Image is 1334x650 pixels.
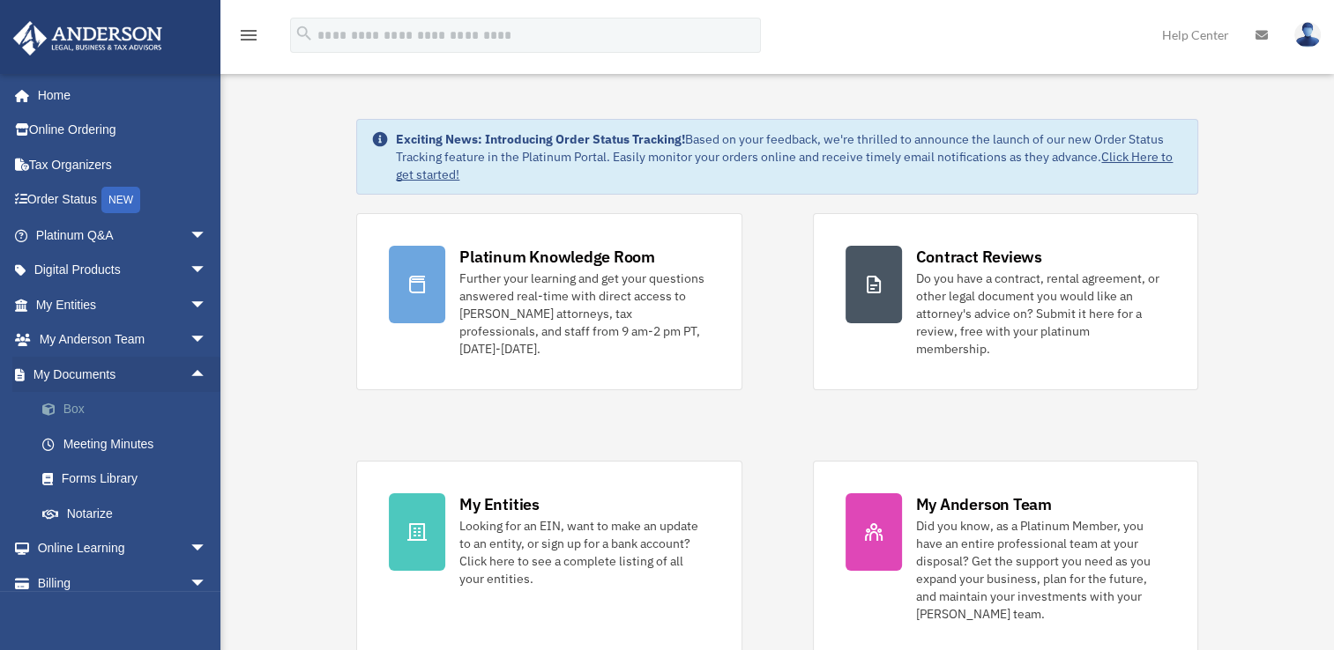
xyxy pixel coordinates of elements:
[12,78,225,113] a: Home
[12,357,234,392] a: My Documentsarrow_drop_up
[101,187,140,213] div: NEW
[190,287,225,323] span: arrow_drop_down
[12,565,234,601] a: Billingarrow_drop_down
[190,357,225,393] span: arrow_drop_up
[12,253,234,288] a: Digital Productsarrow_drop_down
[238,31,259,46] a: menu
[813,213,1198,390] a: Contract Reviews Do you have a contract, rental agreement, or other legal document you would like...
[459,493,539,515] div: My Entities
[190,322,225,358] span: arrow_drop_down
[1294,22,1321,48] img: User Pic
[459,517,709,587] div: Looking for an EIN, want to make an update to an entity, or sign up for a bank account? Click her...
[25,462,234,497] a: Forms Library
[12,147,234,182] a: Tax Organizers
[459,270,709,358] div: Further your learning and get your questions answered real-time with direct access to [PERSON_NAM...
[459,246,655,268] div: Platinum Knowledge Room
[190,531,225,567] span: arrow_drop_down
[12,218,234,253] a: Platinum Q&Aarrow_drop_down
[12,182,234,218] a: Order StatusNEW
[396,130,1182,183] div: Based on your feedback, we're thrilled to announce the launch of our new Order Status Tracking fe...
[25,496,234,531] a: Notarize
[916,270,1166,358] div: Do you have a contract, rental agreement, or other legal document you would like an attorney's ad...
[238,25,259,46] i: menu
[916,246,1042,268] div: Contract Reviews
[25,392,234,427] a: Box
[12,113,234,148] a: Online Ordering
[12,287,234,322] a: My Entitiesarrow_drop_down
[396,149,1173,182] a: Click Here to get started!
[25,426,234,462] a: Meeting Minutes
[356,213,742,390] a: Platinum Knowledge Room Further your learning and get your questions answered real-time with dire...
[916,517,1166,623] div: Did you know, as a Platinum Member, you have an entire professional team at your disposal? Get th...
[294,24,314,43] i: search
[190,218,225,254] span: arrow_drop_down
[12,322,234,358] a: My Anderson Teamarrow_drop_down
[916,493,1052,515] div: My Anderson Team
[12,531,234,566] a: Online Learningarrow_drop_down
[190,253,225,289] span: arrow_drop_down
[190,565,225,602] span: arrow_drop_down
[8,21,168,55] img: Anderson Advisors Platinum Portal
[396,131,685,147] strong: Exciting News: Introducing Order Status Tracking!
